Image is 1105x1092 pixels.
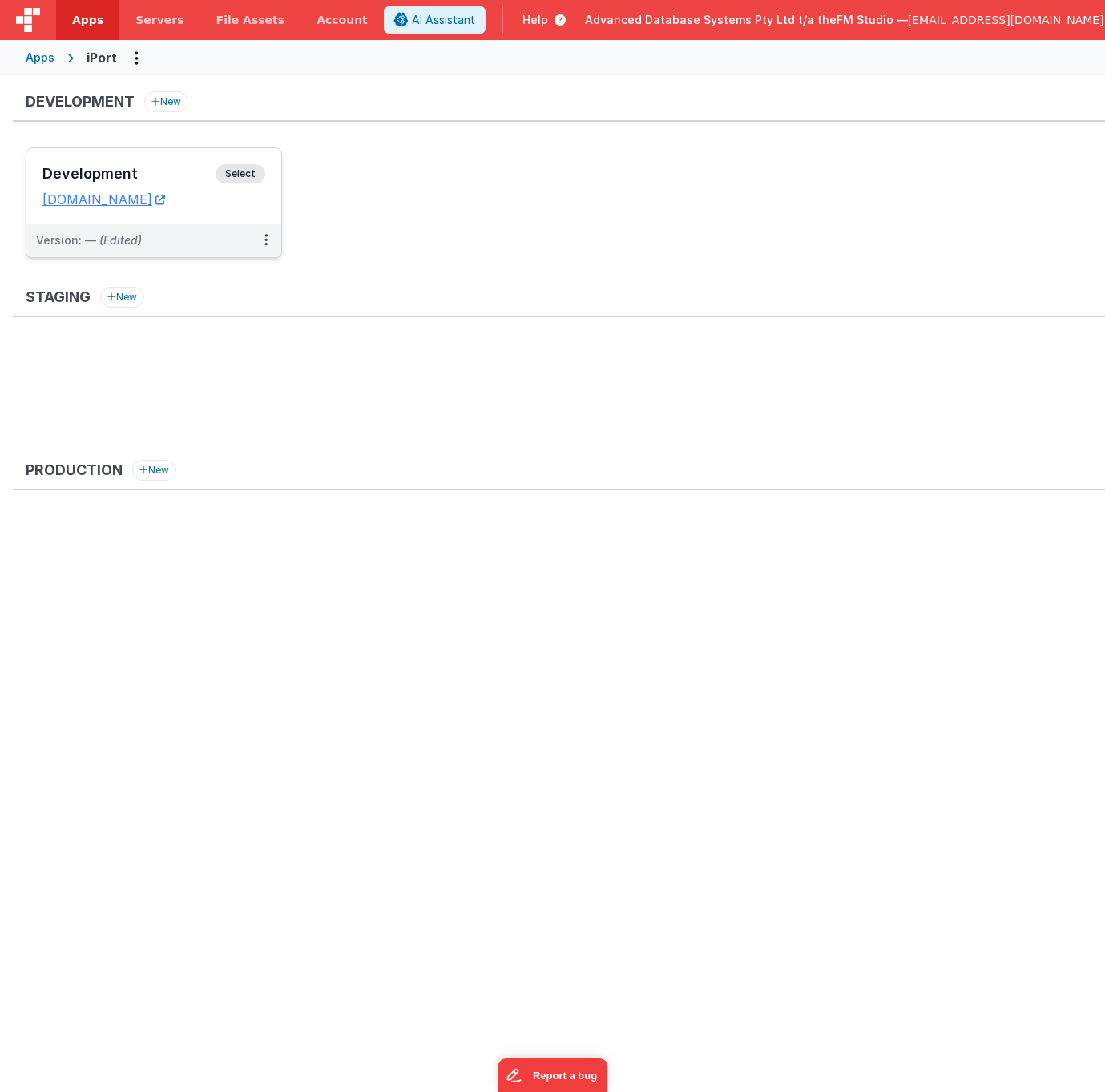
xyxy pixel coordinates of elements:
[26,289,91,305] h3: Staging
[384,6,486,34] button: AI Assistant
[100,287,144,308] button: New
[144,91,188,112] button: New
[135,12,183,28] span: Servers
[26,94,135,110] h3: Development
[412,12,475,28] span: AI Assistant
[585,12,908,28] span: Advanced Database Systems Pty Ltd t/a theFM Studio —
[72,12,103,28] span: Apps
[216,12,285,28] span: File Assets
[216,164,265,183] span: Select
[36,232,142,248] div: Version: —
[26,462,123,478] h3: Production
[123,45,149,71] button: Options
[87,48,117,67] div: iPort
[498,1058,607,1092] iframe: Marker.io feedback button
[522,12,548,28] span: Help
[908,12,1104,28] span: [EMAIL_ADDRESS][DOMAIN_NAME]
[26,50,54,66] div: Apps
[42,166,216,182] h3: Development
[99,233,142,247] span: (Edited)
[132,460,176,481] button: New
[42,191,165,208] a: [DOMAIN_NAME]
